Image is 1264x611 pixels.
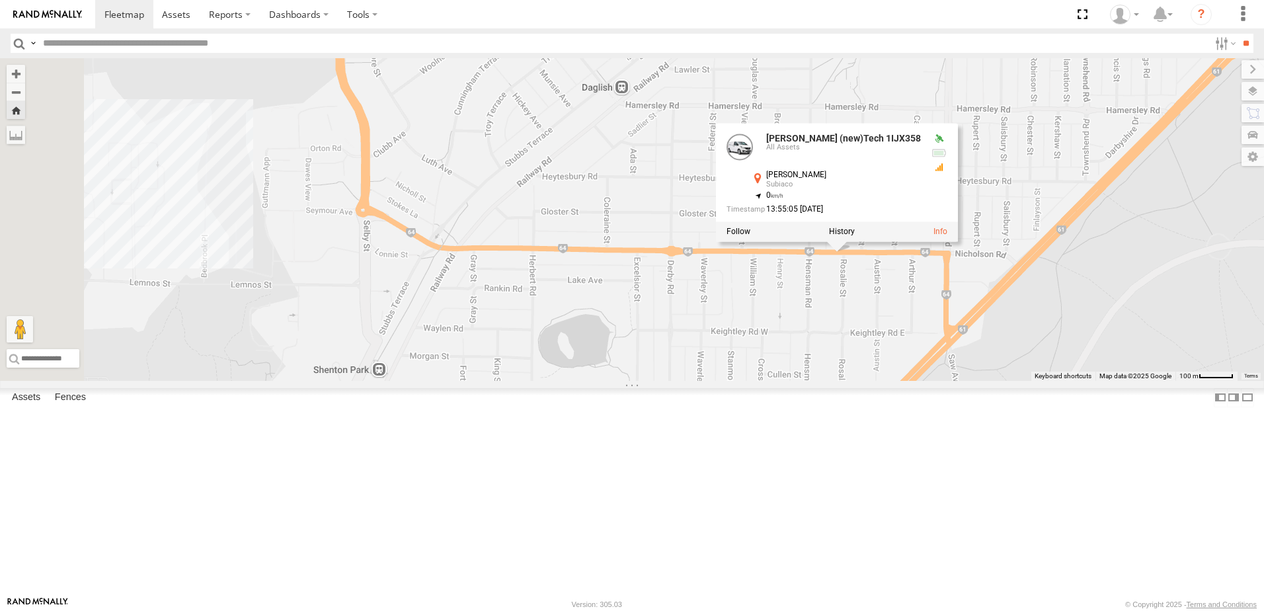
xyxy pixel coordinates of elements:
[766,191,784,200] span: 0
[7,598,68,611] a: Visit our Website
[766,181,921,189] div: Subiaco
[727,134,753,160] a: View Asset Details
[7,65,25,83] button: Zoom in
[829,227,855,237] label: View Asset History
[7,101,25,119] button: Zoom Home
[1187,600,1257,608] a: Terms and Conditions
[766,144,921,152] div: All Assets
[931,163,947,173] div: GSM Signal = 2
[727,227,750,237] label: Realtime tracking of Asset
[933,227,947,237] a: View Asset Details
[766,171,921,179] div: [PERSON_NAME]
[7,83,25,101] button: Zoom out
[1125,600,1257,608] div: © Copyright 2025 -
[1241,388,1254,407] label: Hide Summary Table
[1179,372,1199,380] span: 100 m
[1210,34,1238,53] label: Search Filter Options
[572,600,622,608] div: Version: 305.03
[1105,5,1144,24] div: Amy Rowlands
[766,133,921,143] a: [PERSON_NAME] (new)Tech 1IJX358
[1175,372,1238,381] button: Map scale: 100 m per 49 pixels
[931,148,947,159] div: No voltage information received from this device.
[48,388,93,407] label: Fences
[7,316,33,343] button: Drag Pegman onto the map to open Street View
[1191,4,1212,25] i: ?
[1242,147,1264,166] label: Map Settings
[5,388,47,407] label: Assets
[28,34,38,53] label: Search Query
[1214,388,1227,407] label: Dock Summary Table to the Left
[1244,374,1258,379] a: Terms
[931,134,947,144] div: Valid GPS Fix
[1035,372,1091,381] button: Keyboard shortcuts
[1099,372,1171,380] span: Map data ©2025 Google
[13,10,82,19] img: rand-logo.svg
[7,126,25,144] label: Measure
[727,206,921,214] div: Date/time of location update
[1227,388,1240,407] label: Dock Summary Table to the Right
